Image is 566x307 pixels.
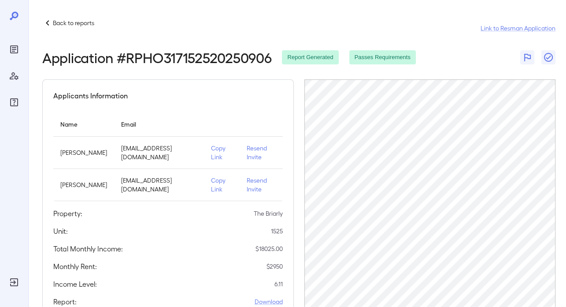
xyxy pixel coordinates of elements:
p: Resend Invite [247,176,276,194]
h5: Income Level: [53,279,97,289]
p: [PERSON_NAME] [60,180,107,189]
p: Resend Invite [247,144,276,161]
div: Manage Users [7,69,21,83]
p: $ 2950 [266,262,283,271]
a: Link to Resman Application [481,24,555,33]
h5: Total Monthly Income: [53,243,123,254]
span: Passes Requirements [349,53,416,62]
th: Name [53,112,114,137]
p: The Briarly [254,209,283,218]
h5: Unit: [53,226,68,236]
p: [EMAIL_ADDRESS][DOMAIN_NAME] [121,144,197,161]
p: Copy Link [211,144,232,161]
h5: Applicants Information [53,90,128,101]
div: Reports [7,42,21,56]
h5: Property: [53,208,82,219]
button: Close Report [541,50,555,64]
p: [PERSON_NAME] [60,148,107,157]
p: $ 18025.00 [255,244,283,253]
h2: Application # RPHO317152520250906 [42,49,271,65]
p: [EMAIL_ADDRESS][DOMAIN_NAME] [121,176,197,194]
button: Flag Report [520,50,534,64]
th: Email [114,112,204,137]
h5: Monthly Rent: [53,261,97,272]
h5: Report: [53,296,77,307]
a: Download [255,297,283,306]
p: 1525 [271,227,283,236]
p: Copy Link [211,176,232,194]
table: simple table [53,112,283,201]
span: Report Generated [282,53,338,62]
div: FAQ [7,95,21,109]
div: Log Out [7,275,21,289]
p: 6.11 [274,280,283,288]
p: Back to reports [53,19,94,27]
